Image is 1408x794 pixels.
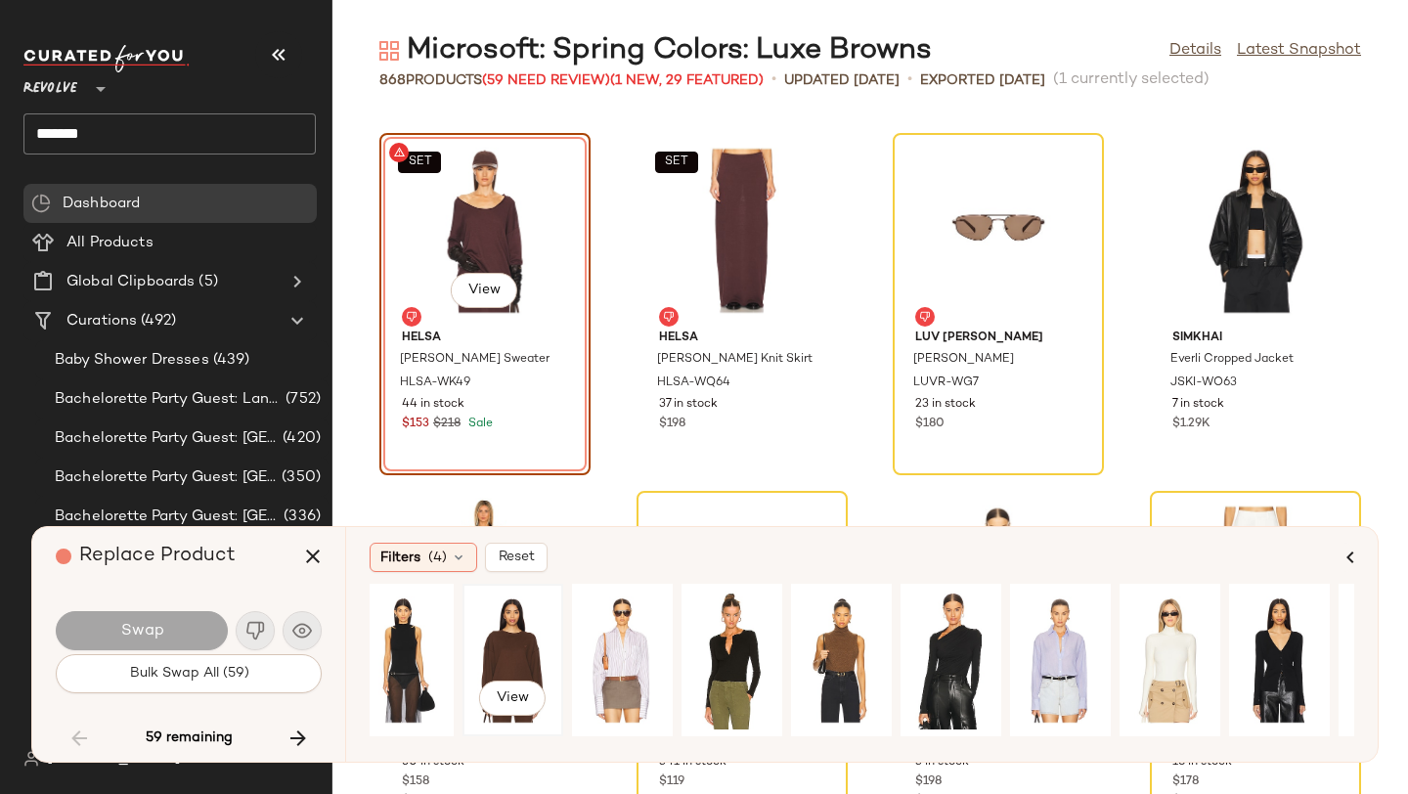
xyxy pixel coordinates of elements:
[657,351,813,369] span: [PERSON_NAME] Knit Skirt
[280,506,321,528] span: (336)
[1126,591,1213,729] img: CMAN-WS172_V1.jpg
[915,330,1081,347] span: Luv [PERSON_NAME]
[23,66,77,102] span: Revolve
[379,70,764,91] div: Products
[279,427,321,450] span: (420)
[485,543,548,572] button: Reset
[469,591,556,729] img: ERNE-WK3_V1.jpg
[1172,754,1232,772] span: 16 in stock
[610,73,764,88] span: (1 New, 29 Featured)
[498,550,535,565] span: Reset
[23,751,39,767] img: svg%3e
[79,546,236,566] span: Replace Product
[55,388,282,411] span: Bachelorette Party Guest: Landing Page
[482,73,610,88] span: (59 Need Review)
[66,310,137,332] span: Curations
[1157,498,1354,680] img: SRUE-WP16_V1.jpg
[1170,375,1237,392] span: JSKI-WO63
[282,388,321,411] span: (752)
[1172,773,1199,791] span: $178
[659,754,726,772] span: 341 in stock
[579,591,666,729] img: HLSA-WS177_V1.jpg
[407,155,431,169] span: SET
[386,498,584,680] img: MELR-WD391_V1.jpg
[451,273,517,308] button: View
[913,351,1014,369] span: [PERSON_NAME]
[659,773,684,791] span: $119
[428,548,447,568] span: (4)
[406,311,418,323] img: svg%3e
[278,466,321,489] span: (350)
[400,351,550,369] span: [PERSON_NAME] Sweater
[915,754,969,772] span: 3 in stock
[386,140,584,322] img: HLSA-WK49_V1.jpg
[643,140,841,322] img: HLSA-WQ64_V1.jpg
[400,375,470,392] span: HLSA-WK49
[1157,140,1354,322] img: JSKI-WO63_V1.jpg
[146,729,233,747] span: 59 remaining
[907,68,912,92] span: •
[23,45,190,72] img: cfy_white_logo.C9jOOHJF.svg
[915,773,942,791] span: $198
[798,591,885,729] img: JOE-WS308_V1.jpg
[1236,591,1323,729] img: FAVR-WS104_V1.jpg
[1172,396,1224,414] span: 7 in stock
[398,152,441,173] button: SET
[55,466,278,489] span: Bachelorette Party Guest: [GEOGRAPHIC_DATA]
[688,591,775,729] img: NILR-WS112_V1.jpg
[55,349,209,372] span: Baby Shower Dresses
[1237,39,1361,63] a: Latest Snapshot
[380,548,420,568] span: Filters
[1170,351,1294,369] span: Everli Cropped Jacket
[771,68,776,92] span: •
[1053,68,1210,92] span: (1 currently selected)
[402,754,464,772] span: 50 in stock
[663,311,675,323] img: svg%3e
[915,396,976,414] span: 23 in stock
[63,193,140,215] span: Dashboard
[655,152,698,173] button: SET
[900,140,1097,322] img: LUVR-WG7_V1.jpg
[137,310,176,332] span: (492)
[496,690,529,706] span: View
[402,773,429,791] span: $158
[66,271,195,293] span: Global Clipboards
[55,506,280,528] span: Bachelorette Party Guest: [GEOGRAPHIC_DATA]
[56,654,322,693] button: Bulk Swap All (59)
[195,271,217,293] span: (5)
[1172,416,1210,433] span: $1.29K
[128,666,248,682] span: Bulk Swap All (59)
[1172,330,1339,347] span: SIMKHAI
[919,311,931,323] img: svg%3e
[479,681,546,716] button: View
[467,283,501,298] span: View
[379,73,406,88] span: 868
[657,375,730,392] span: HLSA-WQ64
[55,427,279,450] span: Bachelorette Party Guest: [GEOGRAPHIC_DATA]
[907,591,994,729] img: ENZA-WS1032_V1.jpg
[664,155,688,169] span: SET
[659,416,685,433] span: $198
[915,416,945,433] span: $180
[900,498,1097,680] img: LCDE-WS1078_V1.jpg
[66,232,154,254] span: All Products
[913,375,979,392] span: LUVR-WG7
[784,70,900,91] p: updated [DATE]
[659,330,825,347] span: Helsa
[379,31,932,70] div: Microsoft: Spring Colors: Luxe Browns
[659,396,718,414] span: 37 in stock
[1017,591,1104,729] img: ANIN-WS402_V1.jpg
[920,70,1045,91] p: Exported [DATE]
[31,194,51,213] img: svg%3e
[643,498,841,680] img: 8OTH-WY151_V1.jpg
[379,41,399,61] img: svg%3e
[209,349,250,372] span: (439)
[1169,39,1221,63] a: Details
